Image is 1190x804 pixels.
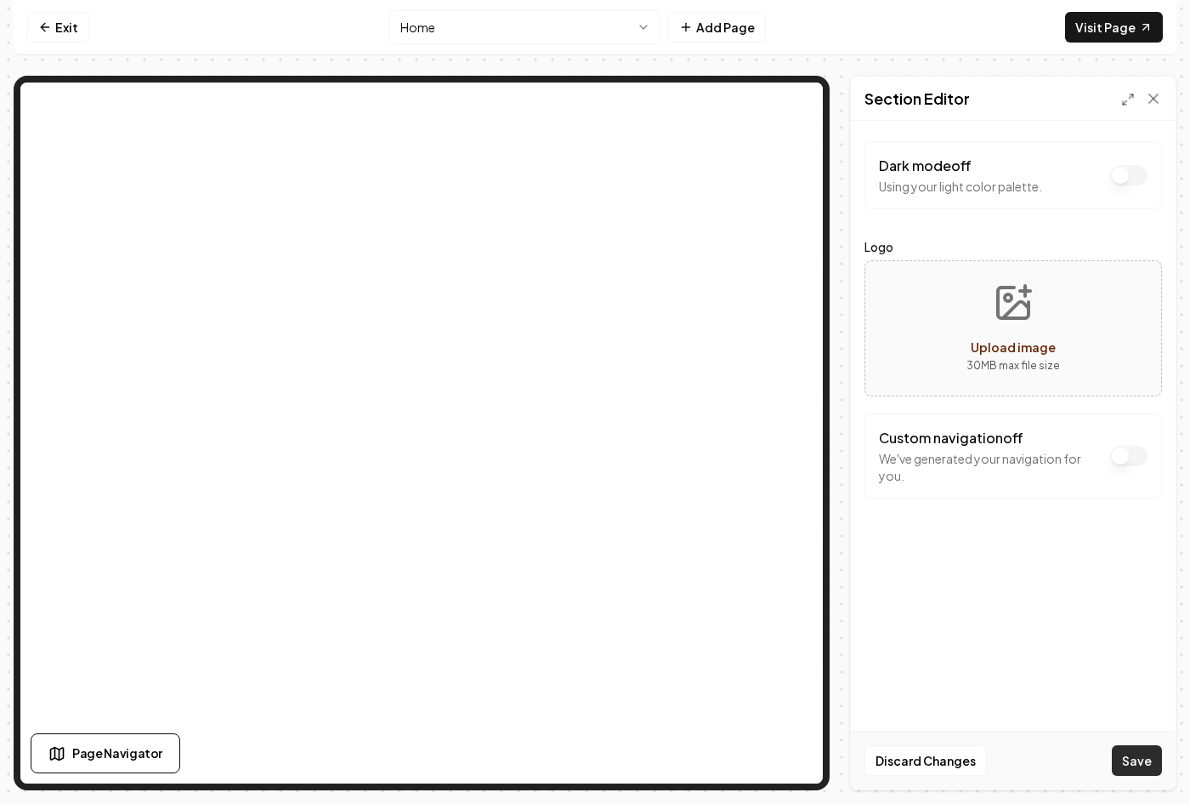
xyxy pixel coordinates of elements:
a: Visit Page [1065,12,1163,43]
label: Logo [864,237,1162,257]
p: We've generated your navigation for you. [879,450,1102,484]
p: Using your light color palette. [879,178,1042,195]
span: Page Navigator [72,744,162,762]
a: Exit [27,12,89,43]
button: Upload image [953,269,1074,388]
h2: Section Editor [864,87,970,111]
span: Upload image [971,339,1056,355]
button: Page Navigator [31,733,180,773]
label: Dark mode off [879,157,972,174]
p: 30 MB max file size [966,357,1060,374]
label: Custom navigation off [879,429,1023,447]
button: Discard Changes [864,745,987,776]
button: Add Page [668,12,766,43]
button: Save [1112,745,1162,776]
